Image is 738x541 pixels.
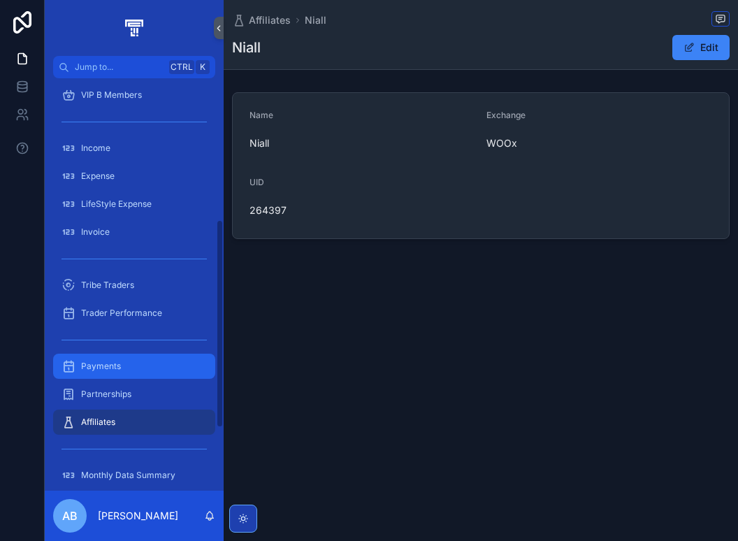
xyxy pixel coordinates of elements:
[122,17,145,39] img: App logo
[249,13,291,27] span: Affiliates
[53,136,215,161] a: Income
[249,203,357,217] span: 264397
[232,38,261,57] h1: Niall
[81,470,175,481] span: Monthly Data Summary
[81,171,115,182] span: Expense
[81,143,110,154] span: Income
[53,192,215,217] a: LifeStyle Expense
[45,78,224,491] div: scrollable content
[53,164,215,189] a: Expense
[98,509,178,523] p: [PERSON_NAME]
[197,62,208,73] span: K
[81,226,110,238] span: Invoice
[81,417,115,428] span: Affiliates
[305,13,326,27] a: Niall
[53,219,215,245] a: Invoice
[232,13,291,27] a: Affiliates
[81,199,152,210] span: LifeStyle Expense
[249,110,273,120] span: Name
[486,136,712,150] span: WOOx
[81,280,134,291] span: Tribe Traders
[75,62,164,73] span: Jump to...
[53,463,215,488] a: Monthly Data Summary
[249,136,475,150] span: Niall
[169,60,194,74] span: Ctrl
[249,177,264,187] span: UID
[81,308,162,319] span: Trader Performance
[53,273,215,298] a: Tribe Traders
[81,89,142,101] span: VIP B Members
[62,507,78,524] span: AB
[81,361,121,372] span: Payments
[53,56,215,78] button: Jump to...CtrlK
[672,35,730,60] button: Edit
[53,301,215,326] a: Trader Performance
[81,389,131,400] span: Partnerships
[53,354,215,379] a: Payments
[486,110,526,120] span: Exchange
[53,82,215,108] a: VIP B Members
[53,382,215,407] a: Partnerships
[53,410,215,435] a: Affiliates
